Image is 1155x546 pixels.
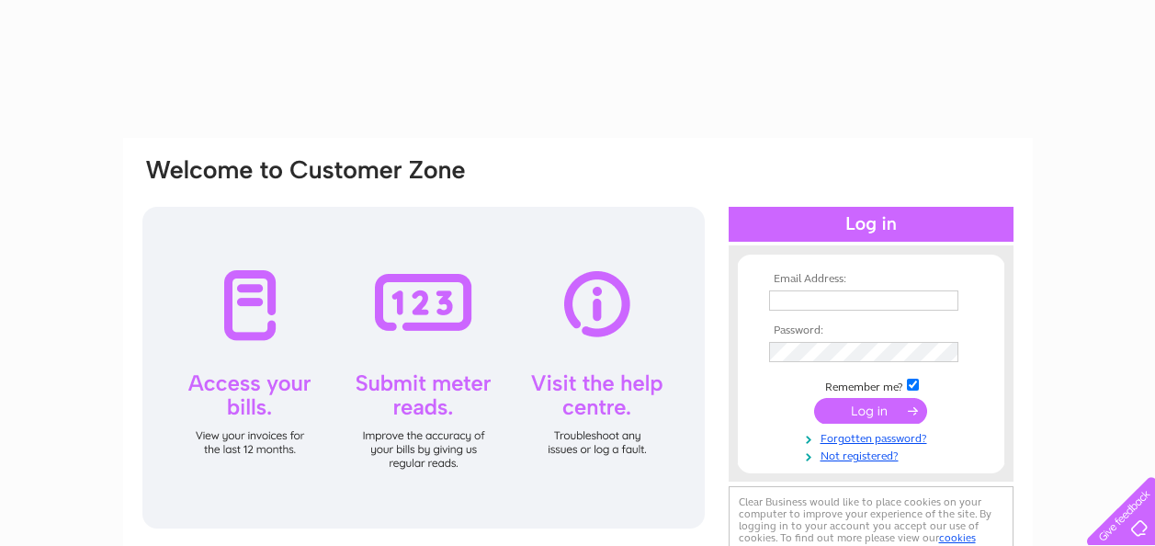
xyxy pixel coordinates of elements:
[769,428,978,446] a: Forgotten password?
[764,273,978,286] th: Email Address:
[769,446,978,463] a: Not registered?
[764,324,978,337] th: Password:
[814,398,927,424] input: Submit
[764,376,978,394] td: Remember me?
